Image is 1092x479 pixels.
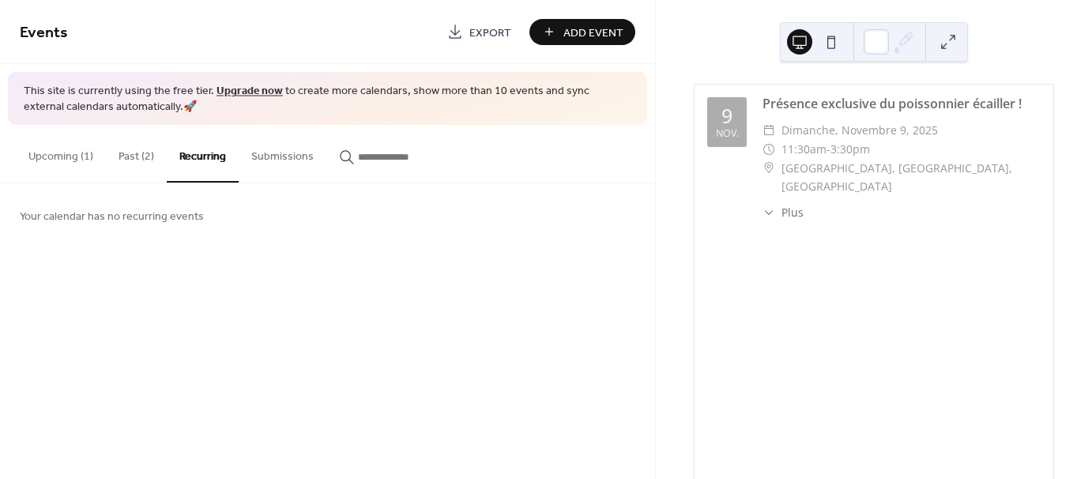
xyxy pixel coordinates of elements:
span: Plus [781,204,804,221]
a: Upgrade now [217,81,283,102]
span: Export [469,25,511,41]
a: Export [435,19,523,45]
button: Submissions [239,125,326,181]
div: ​ [763,140,775,159]
button: Upcoming (1) [16,125,106,181]
button: ​Plus [763,204,804,221]
div: ​ [763,204,775,221]
div: 9 [721,106,732,126]
span: - [827,140,830,159]
span: Your calendar has no recurring events [20,209,204,225]
button: Past (2) [106,125,167,181]
span: dimanche, novembre 9, 2025 [781,121,938,140]
div: ​ [763,159,775,178]
span: 11:30am [781,140,827,159]
div: Présence exclusive du poissonnier écailler ! [763,94,1041,113]
span: Add Event [563,25,623,41]
span: [GEOGRAPHIC_DATA], [GEOGRAPHIC_DATA], [GEOGRAPHIC_DATA] [781,159,1041,197]
div: nov. [716,129,739,139]
div: ​ [763,121,775,140]
button: Add Event [529,19,635,45]
span: This site is currently using the free tier. to create more calendars, show more than 10 events an... [24,84,631,115]
button: Recurring [167,125,239,183]
span: 3:30pm [830,140,870,159]
span: Events [20,17,68,48]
